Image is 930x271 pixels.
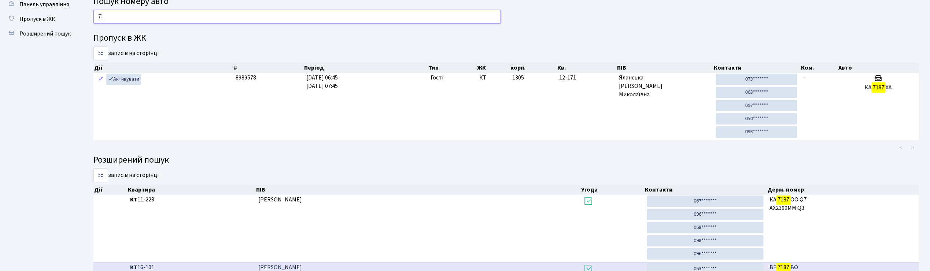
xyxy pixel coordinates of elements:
th: Контакти [644,185,767,195]
th: Авто [838,63,919,73]
span: Гості [431,74,443,82]
th: Дії [93,185,127,195]
th: # [233,63,303,73]
select: записів на сторінці [93,47,108,60]
th: Ком. [800,63,838,73]
a: Розширений пошук [4,26,77,41]
h4: Пропуск в ЖК [93,33,919,44]
th: Угода [581,185,645,195]
span: 12-171 [560,74,613,82]
th: ЖК [476,63,510,73]
h5: КА ХА [841,84,916,91]
span: Пропуск в ЖК [19,15,55,23]
span: КА ОО Q7 АХ2300ММ Q3 [770,196,916,212]
a: Активувати [106,74,141,85]
span: - [803,74,805,82]
th: Контакти [713,63,800,73]
th: Кв. [557,63,616,73]
th: Тип [428,63,477,73]
input: Пошук [93,10,501,24]
th: Держ. номер [767,185,919,195]
label: записів на сторінці [93,47,159,60]
span: [DATE] 06:45 [DATE] 07:45 [306,74,338,90]
b: КТ [130,196,137,204]
span: КТ [479,74,507,82]
span: Розширений пошук [19,30,71,38]
span: [PERSON_NAME] [258,196,302,204]
span: Панель управління [19,0,69,8]
span: 11-228 [130,196,252,204]
th: корп. [510,63,557,73]
span: 1305 [513,74,524,82]
label: записів на сторінці [93,168,159,182]
h4: Розширений пошук [93,155,919,166]
a: Пропуск в ЖК [4,12,77,26]
th: ПІБ [616,63,713,73]
span: 8989578 [236,74,257,82]
th: Період [303,63,428,73]
mark: 7187 [776,194,790,205]
a: Редагувати [96,74,105,85]
th: Дії [93,63,233,73]
select: записів на сторінці [93,168,108,182]
th: ПІБ [255,185,581,195]
mark: 7187 [872,82,886,93]
th: Квартира [127,185,255,195]
span: Яланська [PERSON_NAME] Миколаївна [619,74,711,99]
